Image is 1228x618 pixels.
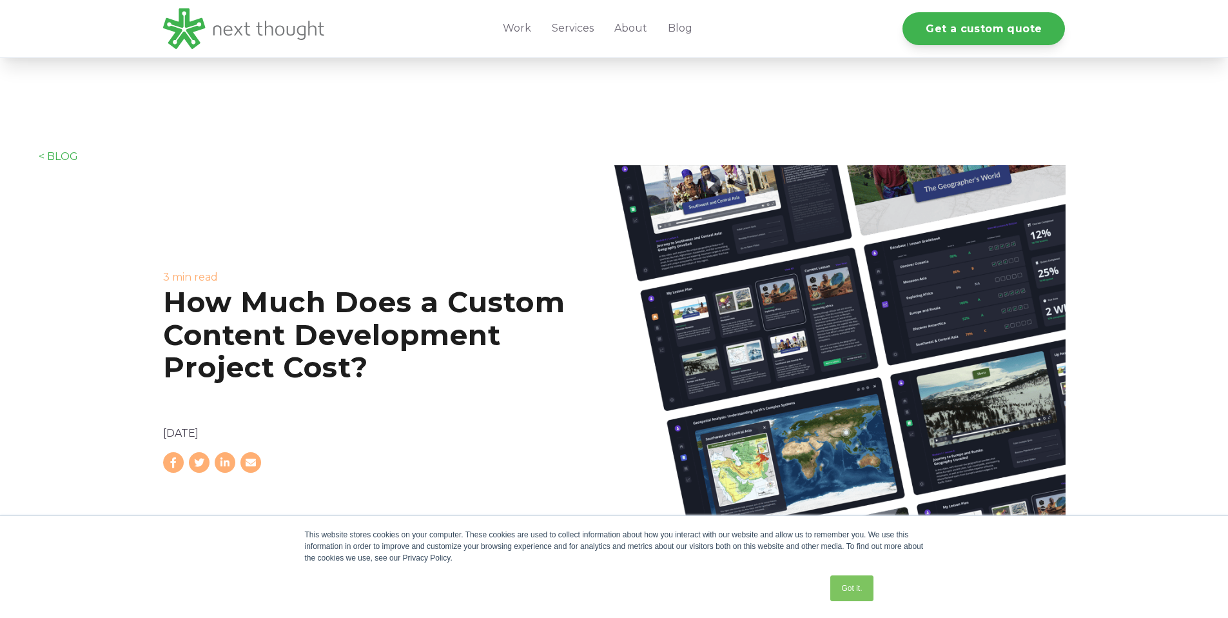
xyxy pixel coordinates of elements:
[614,165,1066,582] img: Custom content development cost
[163,286,614,384] h1: How Much Does a Custom Content Development Project Cost?
[305,529,924,564] div: This website stores cookies on your computer. These cookies are used to collect information about...
[39,150,78,163] a: < BLOG
[163,425,614,442] p: [DATE]
[163,8,324,49] img: LG - NextThought Logo
[163,271,218,283] label: 3 min read
[902,12,1065,45] a: Get a custom quote
[830,575,873,601] a: Got it.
